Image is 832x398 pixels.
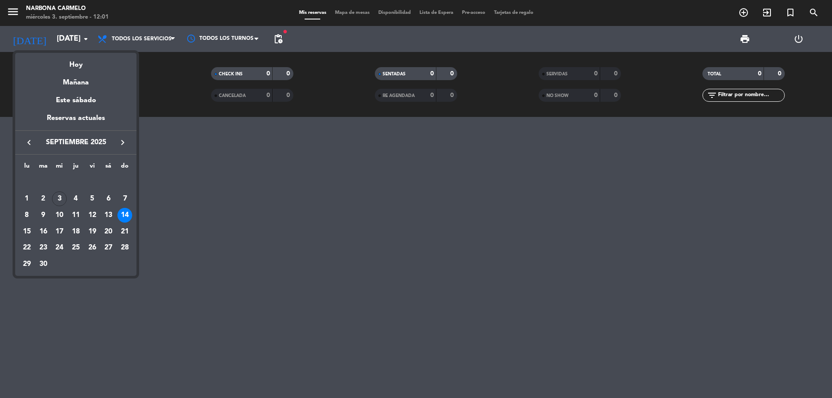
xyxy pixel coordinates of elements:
[101,191,116,206] div: 6
[52,241,67,256] div: 24
[115,137,130,148] button: keyboard_arrow_right
[51,240,68,256] td: 24 de septiembre de 2025
[19,240,35,256] td: 22 de septiembre de 2025
[101,223,117,240] td: 20 de septiembre de 2025
[19,241,34,256] div: 22
[117,207,133,223] td: 14 de septiembre de 2025
[68,207,84,223] td: 11 de septiembre de 2025
[15,53,136,71] div: Hoy
[117,240,133,256] td: 28 de septiembre de 2025
[15,88,136,113] div: Este sábado
[36,224,51,239] div: 16
[117,241,132,256] div: 28
[35,223,52,240] td: 16 de septiembre de 2025
[68,224,83,239] div: 18
[84,240,101,256] td: 26 de septiembre de 2025
[35,161,52,175] th: martes
[68,240,84,256] td: 25 de septiembre de 2025
[117,191,133,207] td: 7 de septiembre de 2025
[36,191,51,206] div: 2
[68,161,84,175] th: jueves
[117,191,132,206] div: 7
[101,241,116,256] div: 27
[85,208,100,223] div: 12
[101,224,116,239] div: 20
[19,223,35,240] td: 15 de septiembre de 2025
[19,224,34,239] div: 15
[101,240,117,256] td: 27 de septiembre de 2025
[51,223,68,240] td: 17 de septiembre de 2025
[19,161,35,175] th: lunes
[52,224,67,239] div: 17
[117,208,132,223] div: 14
[68,241,83,256] div: 25
[51,161,68,175] th: miércoles
[35,207,52,223] td: 9 de septiembre de 2025
[36,257,51,272] div: 30
[15,113,136,130] div: Reservas actuales
[117,137,128,148] i: keyboard_arrow_right
[84,207,101,223] td: 12 de septiembre de 2025
[37,137,115,148] span: septiembre 2025
[101,161,117,175] th: sábado
[85,191,100,206] div: 5
[84,161,101,175] th: viernes
[35,256,52,272] td: 30 de septiembre de 2025
[19,191,34,206] div: 1
[117,223,133,240] td: 21 de septiembre de 2025
[19,257,34,272] div: 29
[85,241,100,256] div: 26
[117,161,133,175] th: domingo
[15,71,136,88] div: Mañana
[52,208,67,223] div: 10
[51,191,68,207] td: 3 de septiembre de 2025
[36,241,51,256] div: 23
[19,175,133,191] td: SEP.
[68,208,83,223] div: 11
[68,223,84,240] td: 18 de septiembre de 2025
[19,191,35,207] td: 1 de septiembre de 2025
[84,191,101,207] td: 5 de septiembre de 2025
[117,224,132,239] div: 21
[21,137,37,148] button: keyboard_arrow_left
[52,191,67,206] div: 3
[101,207,117,223] td: 13 de septiembre de 2025
[24,137,34,148] i: keyboard_arrow_left
[101,208,116,223] div: 13
[68,191,83,206] div: 4
[19,208,34,223] div: 8
[84,223,101,240] td: 19 de septiembre de 2025
[51,207,68,223] td: 10 de septiembre de 2025
[36,208,51,223] div: 9
[19,256,35,272] td: 29 de septiembre de 2025
[85,224,100,239] div: 19
[68,191,84,207] td: 4 de septiembre de 2025
[101,191,117,207] td: 6 de septiembre de 2025
[35,191,52,207] td: 2 de septiembre de 2025
[35,240,52,256] td: 23 de septiembre de 2025
[19,207,35,223] td: 8 de septiembre de 2025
